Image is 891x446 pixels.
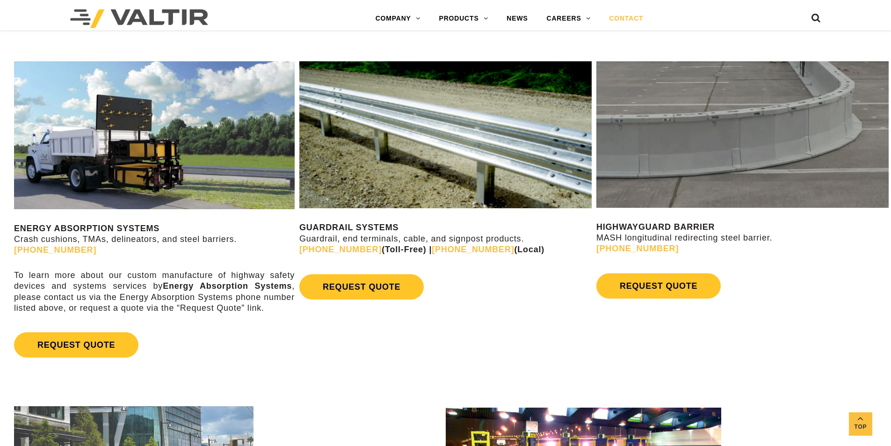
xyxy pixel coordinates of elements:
a: COMPANY [366,9,430,28]
strong: ENERGY ABSORPTION SYSTEMS [14,224,159,233]
strong: GUARDRAIL SYSTEMS [299,223,398,232]
a: REQUEST QUOTE [596,273,721,299]
a: [PHONE_NUMBER] [432,245,514,254]
a: [PHONE_NUMBER] [299,245,382,254]
a: NEWS [497,9,537,28]
img: Valtir [70,9,208,28]
img: Guardrail Contact Us Page Image [299,61,592,208]
span: Top [849,422,872,432]
a: [PHONE_NUMBER] [14,245,96,255]
p: MASH longitudinal redirecting steel barrier. [596,222,889,255]
p: Crash cushions, TMAs, delineators, and steel barriers. [14,223,295,256]
a: CAREERS [537,9,600,28]
a: Top [849,412,872,436]
a: PRODUCTS [430,9,498,28]
img: Radius-Barrier-Section-Highwayguard3 [596,61,889,207]
strong: Energy Absorption Systems [163,281,292,291]
strong: (Toll-Free) | (Local) [299,245,544,254]
p: To learn more about our custom manufacture of highway safety devices and systems services by , pl... [14,270,295,314]
strong: HIGHWAYGUARD BARRIER [596,222,715,232]
a: CONTACT [600,9,652,28]
a: [PHONE_NUMBER] [596,244,679,253]
a: REQUEST QUOTE [14,332,138,358]
p: Guardrail, end terminals, cable, and signpost products. [299,222,592,255]
a: REQUEST QUOTE [299,274,424,300]
img: SS180M Contact Us Page Image [14,61,295,209]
